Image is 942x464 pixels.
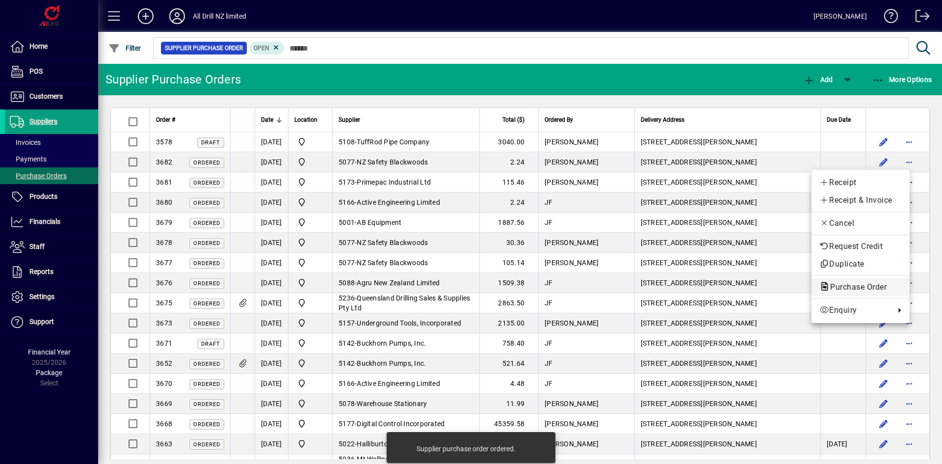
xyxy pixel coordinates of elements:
span: Duplicate [819,258,902,270]
span: Cancel [819,218,902,229]
span: Request Credit [819,241,902,252]
span: Purchase Order [819,282,891,292]
span: Receipt [819,177,902,189]
span: Receipt & Invoice [819,194,902,206]
span: Enquiry [819,304,890,316]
